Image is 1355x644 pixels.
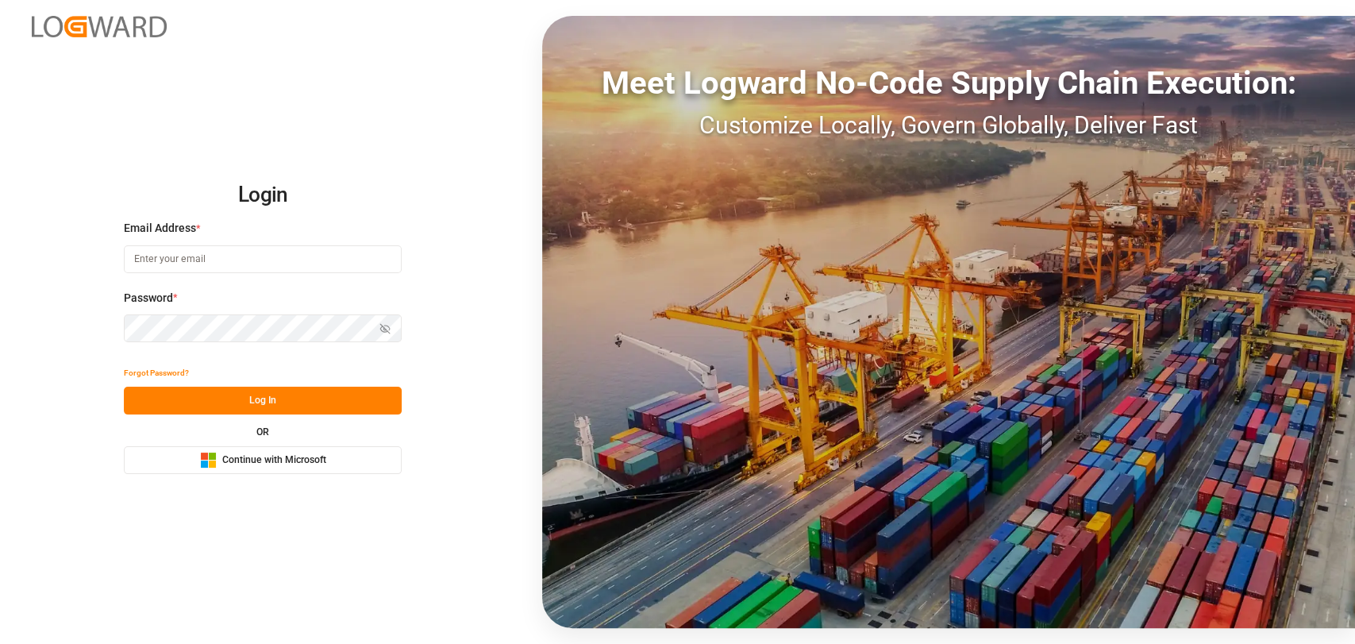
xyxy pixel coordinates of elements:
[124,245,402,273] input: Enter your email
[222,453,326,468] span: Continue with Microsoft
[542,60,1355,107] div: Meet Logward No-Code Supply Chain Execution:
[124,220,196,237] span: Email Address
[256,427,269,437] small: OR
[542,107,1355,143] div: Customize Locally, Govern Globally, Deliver Fast
[124,446,402,474] button: Continue with Microsoft
[124,290,173,307] span: Password
[32,16,167,37] img: Logward_new_orange.png
[124,359,189,387] button: Forgot Password?
[124,387,402,415] button: Log In
[124,170,402,221] h2: Login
